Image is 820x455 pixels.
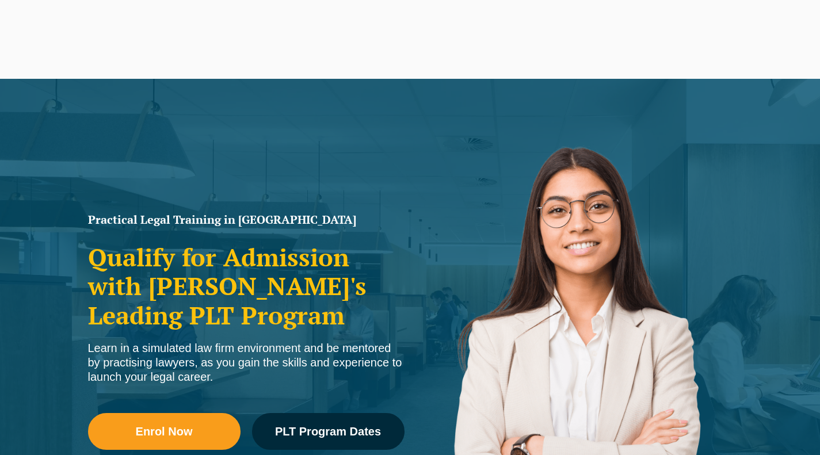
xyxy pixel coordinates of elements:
[88,214,405,225] h1: Practical Legal Training in [GEOGRAPHIC_DATA]
[88,243,405,330] h2: Qualify for Admission with [PERSON_NAME]'s Leading PLT Program
[136,426,193,437] span: Enrol Now
[88,413,241,450] a: Enrol Now
[252,413,405,450] a: PLT Program Dates
[275,426,381,437] span: PLT Program Dates
[88,341,405,384] div: Learn in a simulated law firm environment and be mentored by practising lawyers, as you gain the ...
